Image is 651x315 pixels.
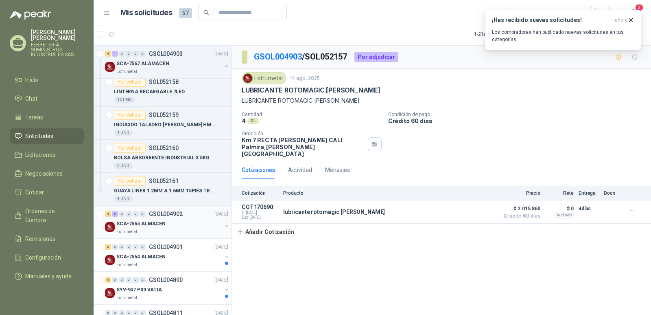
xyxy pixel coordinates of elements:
div: 5 [112,211,118,217]
p: Estrumetal [116,262,137,268]
h1: Mis solicitudes [120,7,173,19]
span: Órdenes de Compra [25,207,76,225]
div: 2 [105,244,111,250]
a: 4 0 0 0 0 0 GSOL004890[DATE] Company LogoSYV-947 P09 VATIAEstrumetal [105,275,230,301]
p: COT170690 [242,204,278,210]
div: 0 [126,51,132,57]
div: 0 [133,51,139,57]
div: 0 [119,244,125,250]
p: 14 ago, 2025 [290,75,320,82]
span: Manuales y ayuda [25,272,72,281]
p: FERRETERIA SUMINISTROS INDUSTRIALES SAS [31,42,84,57]
div: Por adjudicar [354,52,398,62]
p: SCA-7567 ALAMACEN [116,60,169,68]
a: Por cotizarSOL052161GUAYA LINER 1.2MM A 1.6MM 15PIES TREGASK4 UND [94,173,232,206]
p: 4 [242,117,246,124]
div: 4 UND [114,196,133,202]
p: $ 0 [545,204,574,214]
p: SCA-7564 ALMACEN [116,253,166,261]
p: Flete [545,190,574,196]
p: / SOL052157 [254,51,348,63]
div: 10 UND [114,97,135,103]
a: Negociaciones [10,166,84,181]
span: C: [DATE] [242,210,278,215]
p: [DATE] [214,210,228,218]
p: SYV-947 P09 VATIA [116,286,162,294]
p: [DATE] [214,276,228,284]
p: SOL052161 [149,178,179,184]
a: Remisiones [10,231,84,247]
div: 0 [126,211,132,217]
a: Por cotizarSOL052160BOLSA ABSORBENTE INDUSTRIAL X 5KG2 UND [94,140,232,173]
p: Producto [283,190,495,196]
div: 0 [119,51,125,57]
p: SOL052160 [149,145,179,151]
h3: ¡Has recibido nuevas solicitudes! [492,17,612,24]
a: Configuración [10,250,84,265]
span: Licitaciones [25,150,55,159]
span: search [203,10,209,15]
div: Cotizaciones [242,165,275,174]
a: Manuales y ayuda [10,269,84,284]
div: 1 [112,51,118,57]
p: LUBRICANTE ROTOMAGIC [PERSON_NAME] [242,86,380,95]
a: Órdenes de Compra [10,203,84,228]
img: Company Logo [105,222,115,232]
a: 4 1 0 0 0 0 GSOL004903[DATE] Company LogoSCA-7567 ALAMACENEstrumetal [105,49,230,75]
span: Cotizar [25,188,44,197]
div: 0 [119,211,125,217]
div: Por cotizar [114,110,146,120]
span: Exp: [DATE] [242,215,278,220]
a: Solicitudes [10,128,84,144]
p: Precio [500,190,540,196]
div: Mensajes [325,165,350,174]
button: ¡Has recibido nuevas solicitudes!ahora Los compradores han publicado nuevas solicitudes en tus ca... [485,10,641,50]
span: 2 [635,4,644,11]
span: Tareas [25,113,43,122]
div: 0 [126,277,132,283]
div: 0 [133,244,139,250]
img: Logo peakr [10,10,51,20]
div: 0 [140,51,146,57]
p: Cantidad [242,112,382,117]
div: Por cotizar [114,143,146,153]
a: Licitaciones [10,147,84,163]
img: Company Logo [105,255,115,265]
img: Company Logo [243,74,252,83]
button: Añadir Cotización [232,224,299,240]
p: Estrumetal [116,68,137,75]
span: Solicitudes [25,132,53,141]
p: LUBRICANTE ROTOMAGIC [PERSON_NAME] [242,96,641,105]
p: [DATE] [214,243,228,251]
span: Inicio [25,75,38,84]
div: 0 [140,211,146,217]
p: [PERSON_NAME] [PERSON_NAME] [31,29,84,41]
div: 0 [112,277,118,283]
p: Estrumetal [116,229,137,235]
span: Negociaciones [25,169,63,178]
div: Todas [516,9,533,18]
p: LINTERNA RECARGABLE 7LED [114,88,185,96]
div: 0 [112,244,118,250]
div: 4 [105,211,111,217]
span: Chat [25,94,37,103]
button: 2 [627,6,641,20]
span: $ 2.015.860 [500,204,540,214]
p: Los compradores han publicado nuevas solicitudes en tus categorías. [492,29,634,43]
p: SOL052159 [149,112,179,118]
div: 1 UND [114,130,133,136]
div: Incluido [555,212,574,218]
a: Tareas [10,110,84,125]
div: 1 - 21 de 21 [474,28,521,41]
span: 57 [179,8,192,18]
a: Por cotizarSOL052158LINTERNA RECARGABLE 7LED10 UND [94,74,232,107]
a: Cotizar [10,185,84,200]
div: Actividad [288,165,312,174]
p: GSOL004902 [149,211,183,217]
span: Crédito 60 días [500,214,540,218]
a: 4 5 0 0 0 0 GSOL004902[DATE] Company LogoSCA-7565 ALMACENEstrumetal [105,209,230,235]
div: 2 UND [114,163,133,169]
img: Company Logo [105,62,115,72]
div: 0 [140,277,146,283]
span: Configuración [25,253,61,262]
